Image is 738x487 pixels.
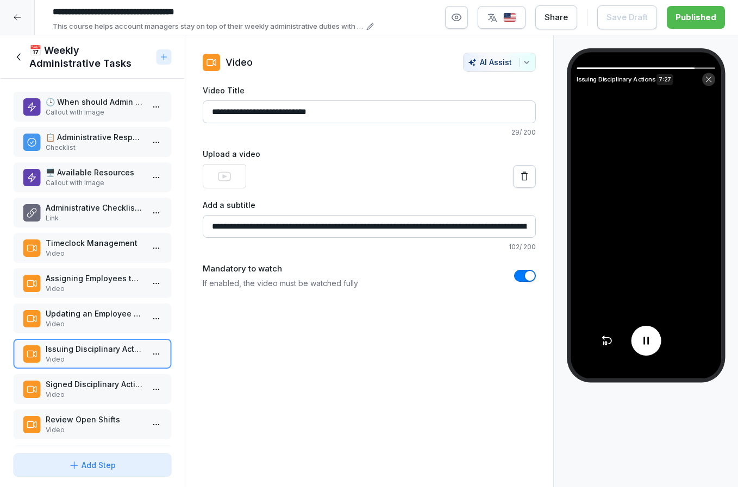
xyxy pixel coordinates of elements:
[203,242,536,252] p: 102 / 200
[46,355,143,364] p: Video
[46,425,143,435] p: Video
[463,53,536,72] button: AI Assist
[13,92,172,122] div: 🕒 When should Admin be completed?Callout with Image
[29,44,152,70] h1: 📅 Weekly Administrative Tasks
[667,6,725,29] button: Published
[46,202,143,213] p: Administrative Checklist & Links to SOPs
[46,390,143,400] p: Video
[46,249,143,258] p: Video
[68,459,116,471] div: Add Step
[13,374,172,404] div: Signed Disciplinary Action CompletionVideo
[13,198,172,227] div: Administrative Checklist & Links to SOPsLink
[46,273,143,284] p: Assigning Employees to your Dealership
[468,58,531,67] div: AI Assist
[46,213,143,223] p: Link
[203,128,536,137] p: 29 / 200
[203,85,536,96] label: Video Title
[656,74,673,85] span: 7:27
[203,263,358,275] label: Mandatory to watch
[597,5,657,29] button: Save Draft
[535,5,577,29] button: Share
[46,131,143,143] p: 📋 Administrative Responsibilities
[46,319,143,329] p: Video
[46,107,143,117] p: Callout with Image
[46,96,143,107] p: 🕒 When should Admin be completed?
[13,162,172,192] div: 🖥️ Available ResourcesCallout with Image
[203,277,358,289] p: If enabled, the video must be watched fully
[46,178,143,188] p: Callout with Image
[606,11,648,23] div: Save Draft
[577,74,673,84] p: Issuing Disciplinary Actions
[46,237,143,249] p: Timeclock Management
[46,167,143,178] p: 🖥️ Available Resources
[13,268,172,298] div: Assigning Employees to your DealershipVideo
[46,414,143,425] p: Review Open Shifts
[13,303,172,333] div: Updating an Employee Status in the PortalVideo
[503,12,516,23] img: us.svg
[13,233,172,263] div: Timeclock ManagementVideo
[13,409,172,439] div: Review Open ShiftsVideo
[676,11,716,23] div: Published
[46,143,143,153] p: Checklist
[46,308,143,319] p: Updating an Employee Status in the Portal
[46,378,143,390] p: Signed Disciplinary Action Completion
[13,127,172,157] div: 📋 Administrative ResponsibilitiesChecklist
[545,11,568,23] div: Share
[13,453,172,477] button: Add Step
[53,21,363,32] p: This course helps account managers stay on top of their weekly administrative duties with efficie...
[46,343,143,355] p: Issuing Disciplinary Actions
[46,284,143,294] p: Video
[203,199,536,211] label: Add a subtitle
[226,55,253,69] p: Video
[203,148,536,160] label: Upload a video
[13,339,172,369] div: Issuing Disciplinary ActionsVideo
